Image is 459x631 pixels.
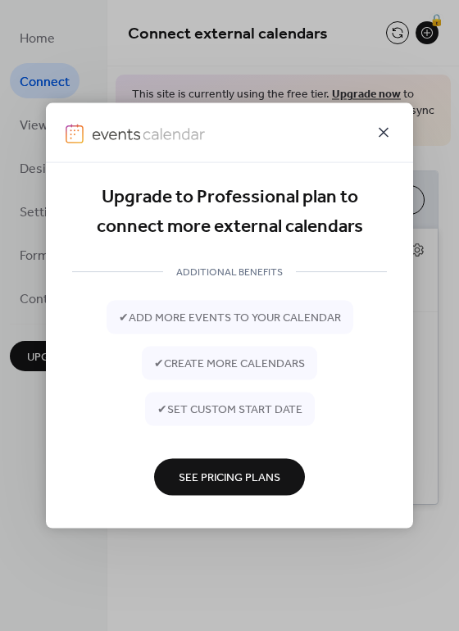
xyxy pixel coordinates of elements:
span: ✔ add more events to your calendar [119,310,341,327]
span: See Pricing Plans [179,470,280,487]
img: logo-icon [66,124,84,143]
img: logo-type [92,124,205,143]
div: Upgrade to Professional plan to connect more external calendars [72,183,387,243]
button: See Pricing Plans [154,458,305,495]
span: ✔ create more calendars [154,356,305,373]
span: ADDITIONAL BENEFITS [163,264,296,281]
span: ✔ set custom start date [157,402,302,419]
